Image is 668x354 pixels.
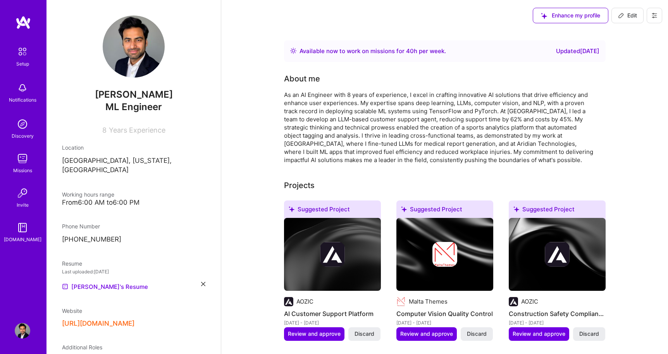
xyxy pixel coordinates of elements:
h4: Construction Safety Compliance System [509,309,606,319]
span: Additional Roles [62,344,102,351]
h4: Computer Vision Quality Control [396,309,493,319]
img: Company logo [320,242,345,267]
img: Company logo [284,297,293,306]
div: Updated [DATE] [556,47,599,56]
span: Review and approve [288,330,341,338]
span: Working hours range [62,191,114,198]
a: User Avatar [13,323,32,338]
div: [DATE] - [DATE] [284,319,381,327]
span: Discard [467,330,487,338]
img: logo [15,16,31,29]
div: Notifications [9,96,36,104]
span: Review and approve [513,330,565,338]
img: User Avatar [15,323,30,338]
h4: AI Customer Support Platform [284,309,381,319]
button: [URL][DOMAIN_NAME] [62,319,134,328]
div: Invite [17,201,29,209]
button: Review and approve [284,327,344,340]
span: Resume [62,260,82,267]
img: Invite [15,185,30,201]
button: Review and approve [396,327,457,340]
span: Edit [618,12,637,19]
img: Company logo [432,242,457,267]
img: teamwork [15,151,30,166]
div: Projects [284,180,315,191]
img: Company logo [396,297,406,306]
span: ML Engineer [105,101,162,112]
div: Setup [16,60,29,68]
i: icon SuggestedTeams [513,206,519,212]
img: setup [14,43,31,60]
span: Phone Number [62,223,100,230]
img: discovery [15,116,30,132]
button: Edit [611,8,644,23]
div: Available now to work on missions for h per week . [300,47,446,56]
img: guide book [15,220,30,235]
img: Availability [290,48,296,54]
div: [DATE] - [DATE] [396,319,493,327]
a: [PERSON_NAME]'s Resume [62,282,148,291]
div: Suggested Project [284,200,381,221]
div: Discovery [12,132,34,140]
div: Suggested Project [396,200,493,221]
img: User Avatar [103,16,165,78]
button: Discard [573,327,605,340]
img: bell [15,80,30,96]
span: Discard [579,330,599,338]
div: AOZIC [521,297,538,306]
img: Company logo [509,297,518,306]
i: icon SuggestedTeams [401,206,407,212]
div: AOZIC [296,297,313,306]
button: Discard [461,327,493,340]
div: As an AI Engineer with 8 years of experience, I excel in crafting innovative AI solutions that dr... [284,91,594,164]
span: [PERSON_NAME] [62,89,205,100]
button: Review and approve [509,327,569,340]
img: cover [396,218,493,291]
i: icon SuggestedTeams [289,206,294,212]
span: Review and approve [400,330,453,338]
div: Location [62,143,205,152]
div: [DOMAIN_NAME] [4,235,41,243]
span: Website [62,307,82,314]
div: Last uploaded: [DATE] [62,268,205,276]
div: From 6:00 AM to 6:00 PM [62,199,205,207]
p: [GEOGRAPHIC_DATA], [US_STATE], [GEOGRAPHIC_DATA] [62,156,205,175]
img: Resume [62,283,68,290]
p: [PHONE_NUMBER] [62,235,205,244]
span: Years Experience [109,126,165,134]
div: Suggested Project [509,200,606,221]
div: [DATE] - [DATE] [509,319,606,327]
span: Discard [355,330,374,338]
span: 40 [406,47,414,55]
div: About me [284,73,320,85]
img: Company logo [545,242,570,267]
button: Discard [348,327,380,340]
img: cover [509,218,606,291]
i: icon Close [201,282,205,286]
div: Malta Themes [409,297,448,306]
div: Missions [13,166,32,174]
img: cover [284,218,381,291]
span: 8 [102,126,107,134]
